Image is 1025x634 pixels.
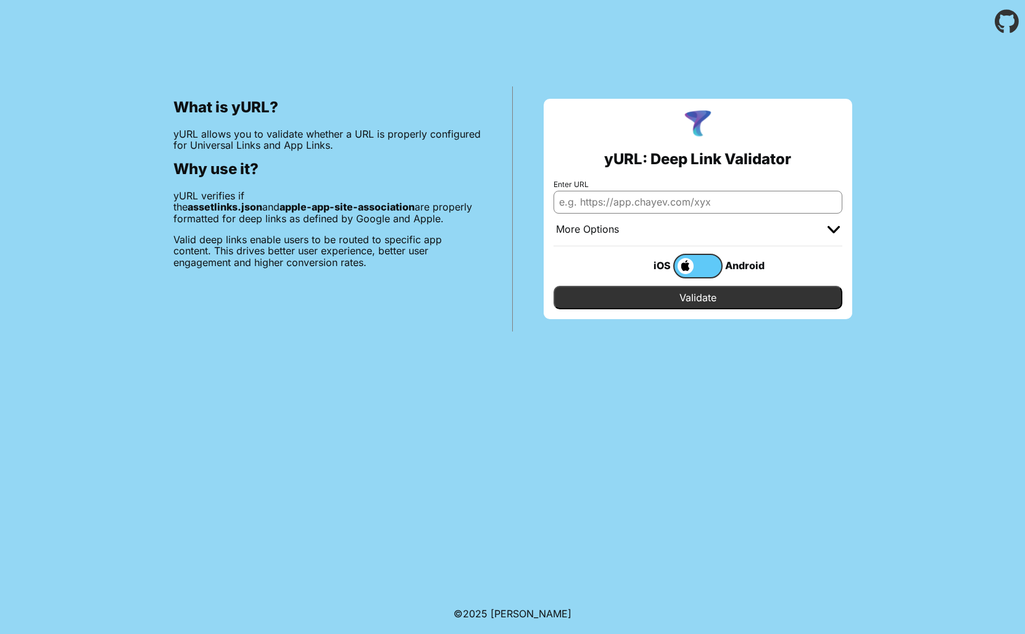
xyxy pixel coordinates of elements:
[173,128,481,151] p: yURL allows you to validate whether a URL is properly configured for Universal Links and App Links.
[173,99,481,116] h2: What is yURL?
[723,257,772,273] div: Android
[173,190,481,224] p: yURL verifies if the and are properly formatted for deep links as defined by Google and Apple.
[463,607,488,620] span: 2025
[280,201,415,213] b: apple-app-site-association
[491,607,571,620] a: Michael Ibragimchayev's Personal Site
[624,257,673,273] div: iOS
[554,180,842,189] label: Enter URL
[173,161,481,178] h2: Why use it?
[556,223,619,236] div: More Options
[188,201,262,213] b: assetlinks.json
[454,593,571,634] footer: ©
[682,109,714,141] img: yURL Logo
[173,234,481,268] p: Valid deep links enable users to be routed to specific app content. This drives better user exper...
[828,226,840,233] img: chevron
[554,191,842,213] input: e.g. https://app.chayev.com/xyx
[604,151,791,168] h2: yURL: Deep Link Validator
[554,286,842,309] input: Validate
